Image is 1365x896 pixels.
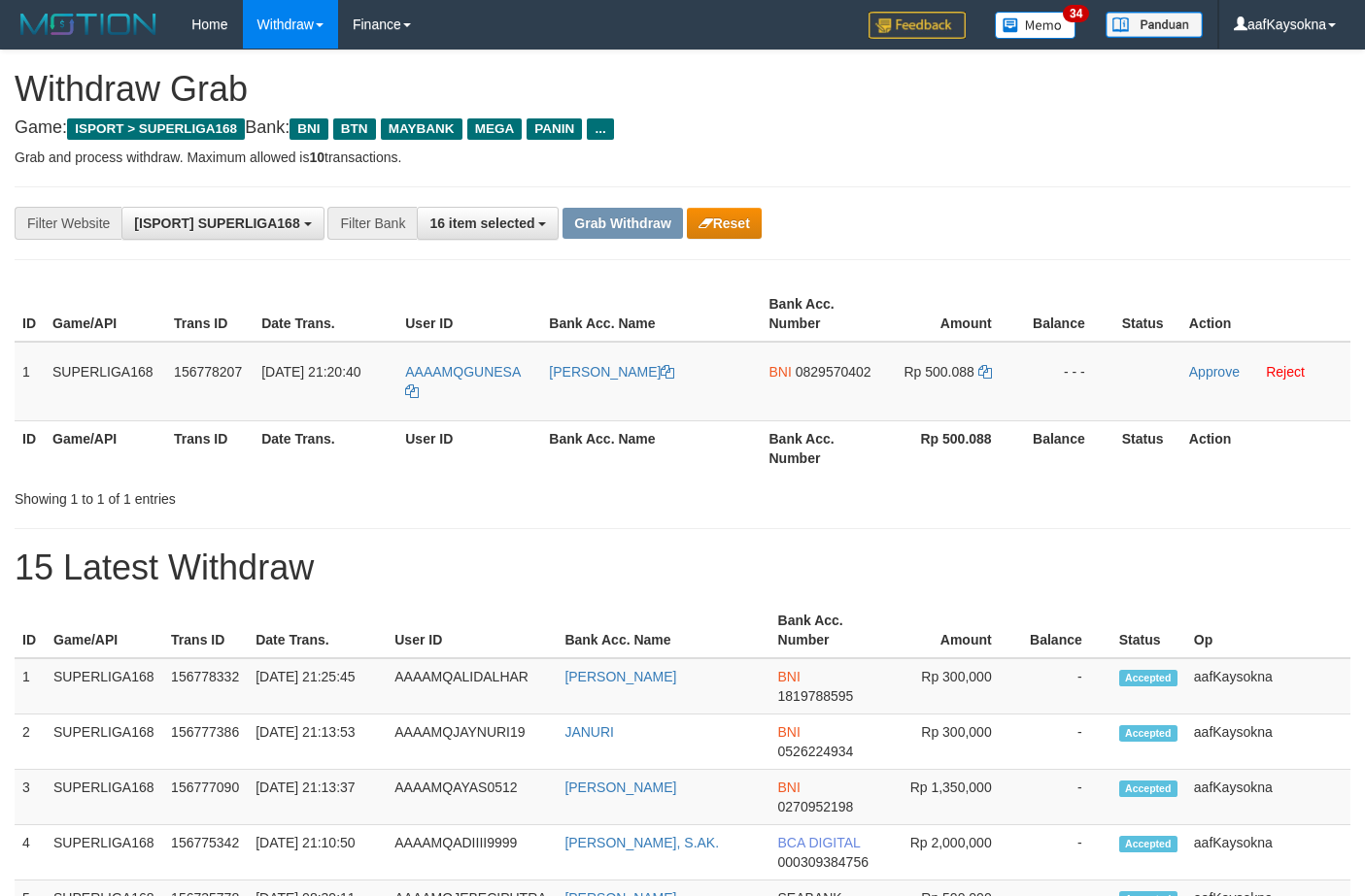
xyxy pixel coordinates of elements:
td: SUPERLIGA168 [45,342,166,421]
th: ID [15,603,46,658]
a: [PERSON_NAME] [564,780,676,795]
th: ID [15,420,45,476]
span: 156778207 [174,364,242,380]
td: - [1021,714,1111,770]
td: AAAAMQADIIII9999 [387,825,557,880]
td: Rp 1,350,000 [885,770,1021,825]
th: Bank Acc. Number [762,420,880,476]
span: ... [587,118,613,140]
td: 4 [15,825,46,880]
th: Date Trans. [248,603,387,658]
th: Bank Acc. Name [557,603,769,658]
th: ID [15,286,45,342]
img: panduan.png [1106,12,1203,38]
th: Amount [885,603,1021,658]
td: aafKaysokna [1186,658,1350,714]
img: Button%20Memo.svg [995,12,1076,39]
th: Date Trans. [254,420,397,476]
img: Feedback.jpg [869,12,966,39]
span: Copy 0829570402 to clipboard [796,364,871,380]
th: Balance [1021,286,1114,342]
span: Copy 0270952198 to clipboard [778,799,854,814]
a: AAAAMQGUNESA [405,364,520,399]
th: Action [1181,420,1350,476]
a: Reject [1266,364,1305,380]
th: Balance [1021,603,1111,658]
span: BNI [778,780,801,795]
td: [DATE] 21:10:50 [248,825,387,880]
th: Bank Acc. Name [541,420,761,476]
td: AAAAMQAYAS0512 [387,770,557,825]
td: AAAAMQJAYNURI19 [387,714,557,770]
td: 1 [15,342,45,421]
td: aafKaysokna [1186,714,1350,770]
td: Rp 300,000 [885,714,1021,770]
button: [ISPORT] SUPERLIGA168 [121,207,324,240]
a: [PERSON_NAME] [564,669,676,684]
span: [ISPORT] SUPERLIGA168 [134,216,299,231]
td: [DATE] 21:13:37 [248,770,387,825]
th: Balance [1021,420,1114,476]
span: Copy 0526224934 to clipboard [778,744,854,759]
td: - [1021,658,1111,714]
th: Status [1114,286,1181,342]
h1: Withdraw Grab [15,70,1350,109]
td: - [1021,825,1111,880]
span: ISPORT > SUPERLIGA168 [67,118,245,140]
th: User ID [397,420,541,476]
td: SUPERLIGA168 [46,714,163,770]
span: PANIN [527,118,582,140]
div: Showing 1 to 1 of 1 entries [15,481,554,509]
td: SUPERLIGA168 [46,825,163,880]
span: BNI [769,364,792,380]
td: SUPERLIGA168 [46,770,163,825]
strong: 10 [309,149,324,165]
td: 156777090 [163,770,248,825]
th: Date Trans. [254,286,397,342]
th: Game/API [45,286,166,342]
td: Rp 2,000,000 [885,825,1021,880]
td: - [1021,770,1111,825]
td: aafKaysokna [1186,770,1350,825]
a: [PERSON_NAME], S.AK. [564,835,719,850]
th: User ID [387,603,557,658]
img: MOTION_logo.png [15,10,162,39]
span: 34 [1063,5,1089,22]
th: Game/API [46,603,163,658]
td: AAAAMQALIDALHAR [387,658,557,714]
button: Reset [687,208,762,239]
td: SUPERLIGA168 [46,658,163,714]
span: BNI [778,724,801,740]
h1: 15 Latest Withdraw [15,548,1350,587]
td: aafKaysokna [1186,825,1350,880]
th: Status [1114,420,1181,476]
td: - - - [1021,342,1114,421]
td: 156777386 [163,714,248,770]
span: Accepted [1119,725,1177,742]
a: Copy 500088 to clipboard [978,364,992,380]
span: Copy 1819788595 to clipboard [778,688,854,704]
button: 16 item selected [417,207,559,240]
th: Bank Acc. Number [770,603,885,658]
a: Approve [1189,364,1240,380]
span: [DATE] 21:20:40 [261,364,360,380]
div: Filter Bank [327,207,417,240]
th: Op [1186,603,1350,658]
th: Trans ID [166,286,254,342]
td: 2 [15,714,46,770]
td: 156775342 [163,825,248,880]
td: 3 [15,770,46,825]
span: Rp 500.088 [904,364,973,380]
th: Trans ID [163,603,248,658]
button: Grab Withdraw [563,208,682,239]
th: User ID [397,286,541,342]
td: Rp 300,000 [885,658,1021,714]
span: BCA DIGITAL [778,835,861,850]
span: MEGA [467,118,523,140]
span: BNI [778,669,801,684]
p: Grab and process withdraw. Maximum allowed is transactions. [15,148,1350,167]
th: Game/API [45,420,166,476]
span: BTN [333,118,376,140]
th: Status [1111,603,1186,658]
td: [DATE] 21:13:53 [248,714,387,770]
